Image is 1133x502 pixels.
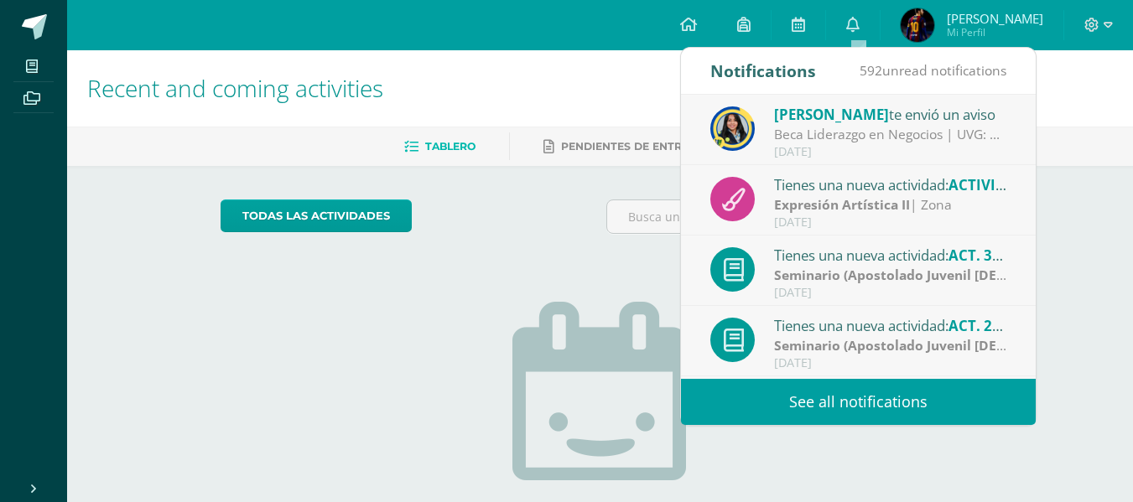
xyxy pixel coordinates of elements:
[774,125,1007,144] div: Beca Liderazgo en Negocios | UVG: Gusto en saludarlos chicos, que estén brillando en su práctica....
[774,105,889,124] span: [PERSON_NAME]
[425,140,476,153] span: Tablero
[774,244,1007,266] div: Tienes una nueva actividad:
[543,133,704,160] a: Pendientes de entrega
[860,61,1006,80] span: unread notifications
[607,200,979,233] input: Busca una actividad próxima aquí...
[774,195,1007,215] div: | Zona
[561,140,704,153] span: Pendientes de entrega
[774,266,1007,285] div: | Zona
[681,379,1036,425] a: See all notifications
[901,8,934,42] img: 1e26687f261d44f246eaf5750538126e.png
[774,195,910,214] strong: Expresión Artística II
[860,61,882,80] span: 592
[947,10,1043,27] span: [PERSON_NAME]
[947,25,1043,39] span: Mi Perfil
[221,199,412,232] a: todas las Actividades
[774,173,1007,195] div: Tienes una nueva actividad:
[404,133,476,160] a: Tablero
[774,215,1007,230] div: [DATE]
[774,336,1007,355] div: | Zona
[710,48,816,94] div: Notifications
[948,175,1026,194] span: ACTIVIDAD
[87,72,383,104] span: Recent and coming activities
[774,103,1007,125] div: te envió un aviso
[710,106,755,151] img: 9385da7c0ece523bc67fca2554c96817.png
[774,145,1007,159] div: [DATE]
[774,356,1007,370] div: [DATE]
[774,314,1007,336] div: Tienes una nueva actividad:
[774,286,1007,300] div: [DATE]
